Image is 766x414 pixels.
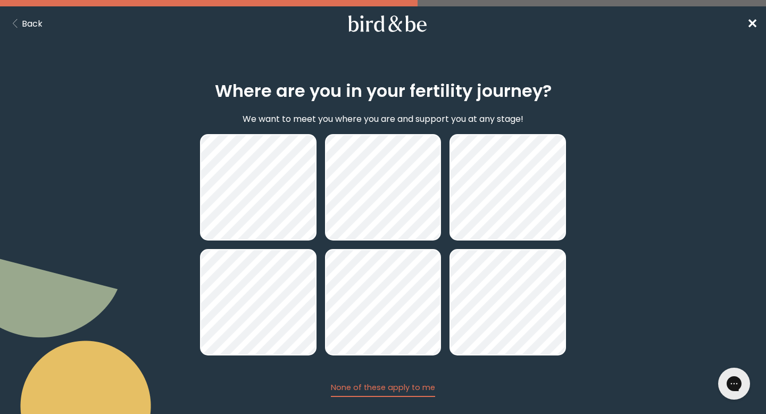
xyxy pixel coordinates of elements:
[243,112,523,126] p: We want to meet you where you are and support you at any stage!
[747,14,757,33] a: ✕
[9,17,43,30] button: Back Button
[331,382,435,397] button: None of these apply to me
[747,15,757,32] span: ✕
[215,78,552,104] h2: Where are you in your fertility journey?
[713,364,755,403] iframe: Gorgias live chat messenger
